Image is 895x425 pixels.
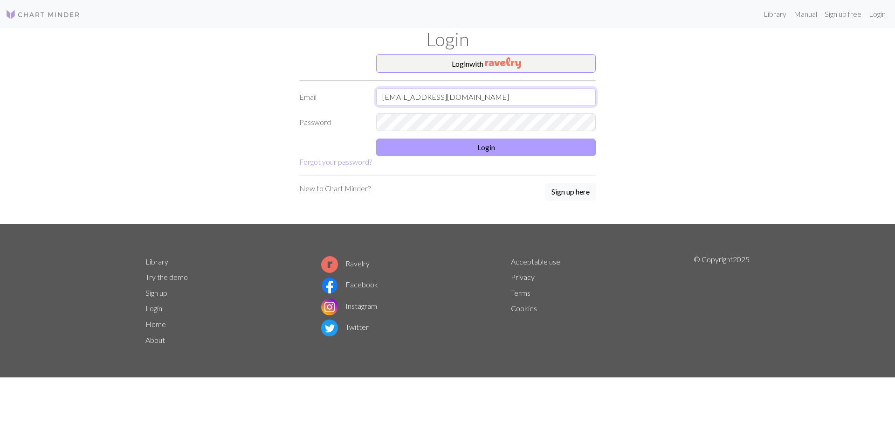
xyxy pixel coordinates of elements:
[321,320,338,336] img: Twitter logo
[145,304,162,313] a: Login
[299,183,371,194] p: New to Chart Minder?
[299,157,372,166] a: Forgot your password?
[694,254,750,348] p: © Copyright 2025
[865,5,889,23] a: Login
[145,272,188,281] a: Try the demo
[294,88,371,106] label: Email
[485,57,521,69] img: Ravelry
[321,280,378,289] a: Facebook
[321,301,377,310] a: Instagram
[321,277,338,294] img: Facebook logo
[6,9,80,20] img: Logo
[821,5,865,23] a: Sign up free
[511,257,560,266] a: Acceptable use
[545,183,596,201] button: Sign up here
[511,272,535,281] a: Privacy
[321,256,338,273] img: Ravelry logo
[140,28,755,50] h1: Login
[321,299,338,315] img: Instagram logo
[376,54,596,73] button: Loginwith
[145,335,165,344] a: About
[790,5,821,23] a: Manual
[545,183,596,202] a: Sign up here
[511,304,537,313] a: Cookies
[376,139,596,156] button: Login
[145,288,167,297] a: Sign up
[145,257,168,266] a: Library
[760,5,790,23] a: Library
[321,322,369,331] a: Twitter
[321,259,370,268] a: Ravelry
[145,320,166,328] a: Home
[294,113,371,131] label: Password
[511,288,530,297] a: Terms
